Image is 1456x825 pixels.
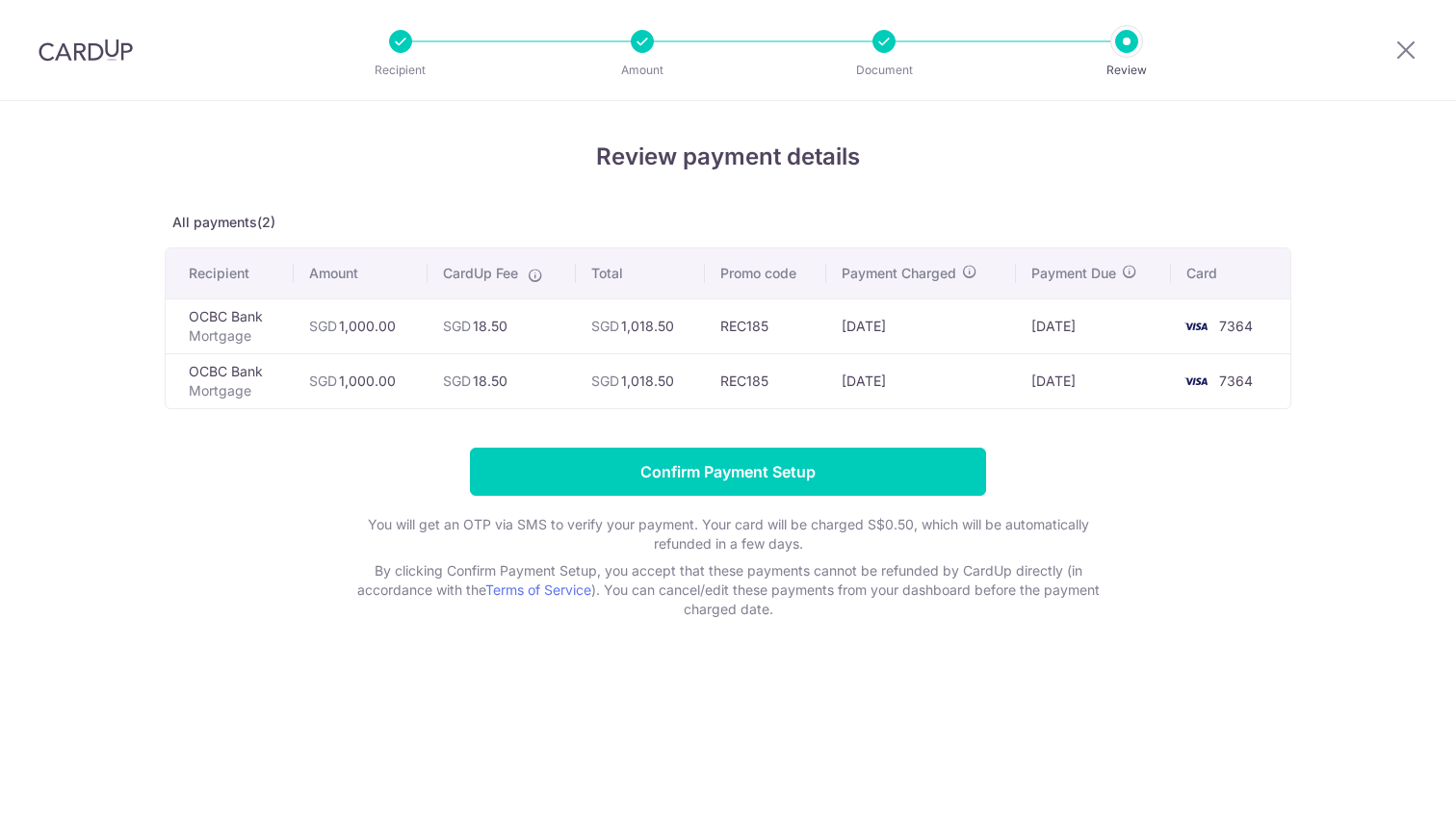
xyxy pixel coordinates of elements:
p: Review [1055,61,1198,80]
p: By clicking Confirm Payment Setup, you accept that these payments cannot be refunded by CardUp di... [343,561,1113,619]
p: Document [813,61,955,80]
td: [DATE] [1016,298,1171,353]
p: Recipient [329,61,472,80]
span: SGD [443,373,471,389]
p: Amount [571,61,714,80]
span: SGD [309,373,337,389]
th: Card [1171,248,1290,298]
span: SGD [443,318,471,334]
p: Mortgage [189,381,278,400]
td: 1,018.50 [576,353,705,408]
td: 1,000.00 [294,298,428,353]
td: [DATE] [826,353,1016,408]
img: CardUp [39,39,133,62]
span: CardUp Fee [443,264,518,283]
td: REC185 [705,353,826,408]
a: Terms of Service [485,581,591,598]
th: Amount [294,248,428,298]
input: Confirm Payment Setup [470,448,986,496]
span: 7364 [1219,373,1253,389]
td: 18.50 [428,298,577,353]
td: REC185 [705,298,826,353]
h4: Review payment details [165,140,1291,174]
td: [DATE] [1016,353,1171,408]
td: OCBC Bank [166,298,294,353]
img: <span class="translation_missing" title="translation missing: en.account_steps.new_confirm_form.b... [1177,315,1215,338]
th: Recipient [166,248,294,298]
p: Mortgage [189,326,278,346]
th: Total [576,248,705,298]
span: SGD [591,318,619,334]
th: Promo code [705,248,826,298]
p: You will get an OTP via SMS to verify your payment. Your card will be charged S$0.50, which will ... [343,515,1113,554]
span: SGD [591,373,619,389]
span: Payment Charged [842,264,956,283]
td: 1,018.50 [576,298,705,353]
p: All payments(2) [165,213,1291,232]
td: [DATE] [826,298,1016,353]
span: SGD [309,318,337,334]
td: 1,000.00 [294,353,428,408]
td: OCBC Bank [166,353,294,408]
td: 18.50 [428,353,577,408]
span: Payment Due [1031,264,1116,283]
img: <span class="translation_missing" title="translation missing: en.account_steps.new_confirm_form.b... [1177,370,1215,393]
span: 7364 [1219,318,1253,334]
